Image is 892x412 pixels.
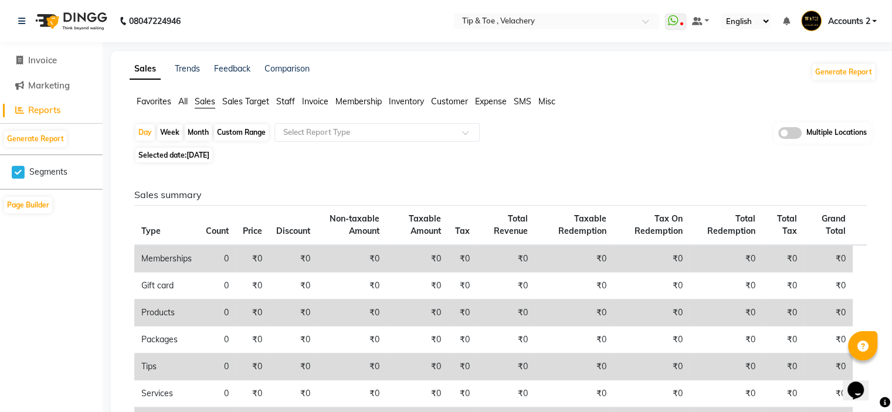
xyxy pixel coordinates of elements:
[535,353,613,380] td: ₹0
[199,380,236,407] td: 0
[448,380,477,407] td: ₹0
[134,353,199,380] td: Tips
[199,326,236,353] td: 0
[129,5,181,38] b: 08047224946
[690,353,762,380] td: ₹0
[317,353,386,380] td: ₹0
[535,380,613,407] td: ₹0
[613,299,690,326] td: ₹0
[806,127,867,139] span: Multiple Locations
[804,273,853,299] td: ₹0
[389,96,424,107] span: Inventory
[762,273,805,299] td: ₹0
[317,380,386,407] td: ₹0
[386,245,447,273] td: ₹0
[827,15,870,28] span: Accounts 2
[613,245,690,273] td: ₹0
[804,353,853,380] td: ₹0
[28,80,70,91] span: Marketing
[386,380,447,407] td: ₹0
[801,11,822,31] img: Accounts 2
[175,63,200,74] a: Trends
[777,213,797,236] span: Total Tax
[302,96,328,107] span: Invoice
[804,299,853,326] td: ₹0
[178,96,188,107] span: All
[243,226,262,236] span: Price
[236,299,269,326] td: ₹0
[206,226,229,236] span: Count
[317,326,386,353] td: ₹0
[236,326,269,353] td: ₹0
[448,353,477,380] td: ₹0
[317,245,386,273] td: ₹0
[28,55,57,66] span: Invoice
[477,245,535,273] td: ₹0
[535,299,613,326] td: ₹0
[269,245,317,273] td: ₹0
[29,166,67,178] span: Segments
[613,326,690,353] td: ₹0
[762,380,805,407] td: ₹0
[135,148,212,162] span: Selected date:
[4,197,52,213] button: Page Builder
[236,380,269,407] td: ₹0
[690,245,762,273] td: ₹0
[494,213,528,236] span: Total Revenue
[130,59,161,80] a: Sales
[804,380,853,407] td: ₹0
[276,226,310,236] span: Discount
[535,326,613,353] td: ₹0
[134,380,199,407] td: Services
[199,245,236,273] td: 0
[386,299,447,326] td: ₹0
[236,353,269,380] td: ₹0
[269,299,317,326] td: ₹0
[538,96,555,107] span: Misc
[514,96,531,107] span: SMS
[635,213,683,236] span: Tax On Redemption
[317,299,386,326] td: ₹0
[431,96,468,107] span: Customer
[762,245,805,273] td: ₹0
[386,273,447,299] td: ₹0
[448,299,477,326] td: ₹0
[690,273,762,299] td: ₹0
[3,79,100,93] a: Marketing
[236,245,269,273] td: ₹0
[157,124,182,141] div: Week
[269,353,317,380] td: ₹0
[690,299,762,326] td: ₹0
[137,96,171,107] span: Favorites
[3,54,100,67] a: Invoice
[804,326,853,353] td: ₹0
[762,326,805,353] td: ₹0
[843,365,880,400] iframe: chat widget
[558,213,606,236] span: Taxable Redemption
[535,273,613,299] td: ₹0
[762,353,805,380] td: ₹0
[186,151,209,159] span: [DATE]
[535,245,613,273] td: ₹0
[317,273,386,299] td: ₹0
[475,96,507,107] span: Expense
[409,213,441,236] span: Taxable Amount
[455,226,470,236] span: Tax
[613,380,690,407] td: ₹0
[30,5,110,38] img: logo
[477,273,535,299] td: ₹0
[134,326,199,353] td: Packages
[448,326,477,353] td: ₹0
[386,326,447,353] td: ₹0
[822,213,846,236] span: Grand Total
[214,124,269,141] div: Custom Range
[276,96,295,107] span: Staff
[185,124,212,141] div: Month
[134,189,867,200] h6: Sales summary
[477,353,535,380] td: ₹0
[135,124,155,141] div: Day
[329,213,379,236] span: Non-taxable Amount
[236,273,269,299] td: ₹0
[199,353,236,380] td: 0
[477,380,535,407] td: ₹0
